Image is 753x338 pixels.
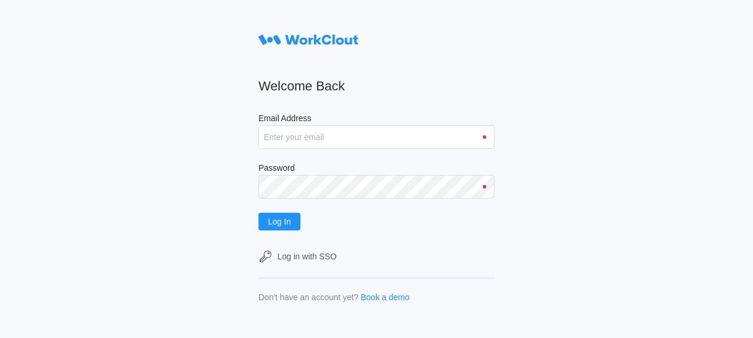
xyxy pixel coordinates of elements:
div: Log in with SSO [277,252,336,261]
span: Log In [268,217,291,226]
h2: Welcome Back [258,78,495,95]
label: Password [258,163,495,175]
div: Don't have an account yet? [258,292,358,302]
button: Log In [258,213,300,230]
a: Log in with SSO [258,249,495,264]
input: Enter your email [258,125,495,149]
label: Email Address [258,113,495,125]
a: Book a demo [361,292,410,302]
